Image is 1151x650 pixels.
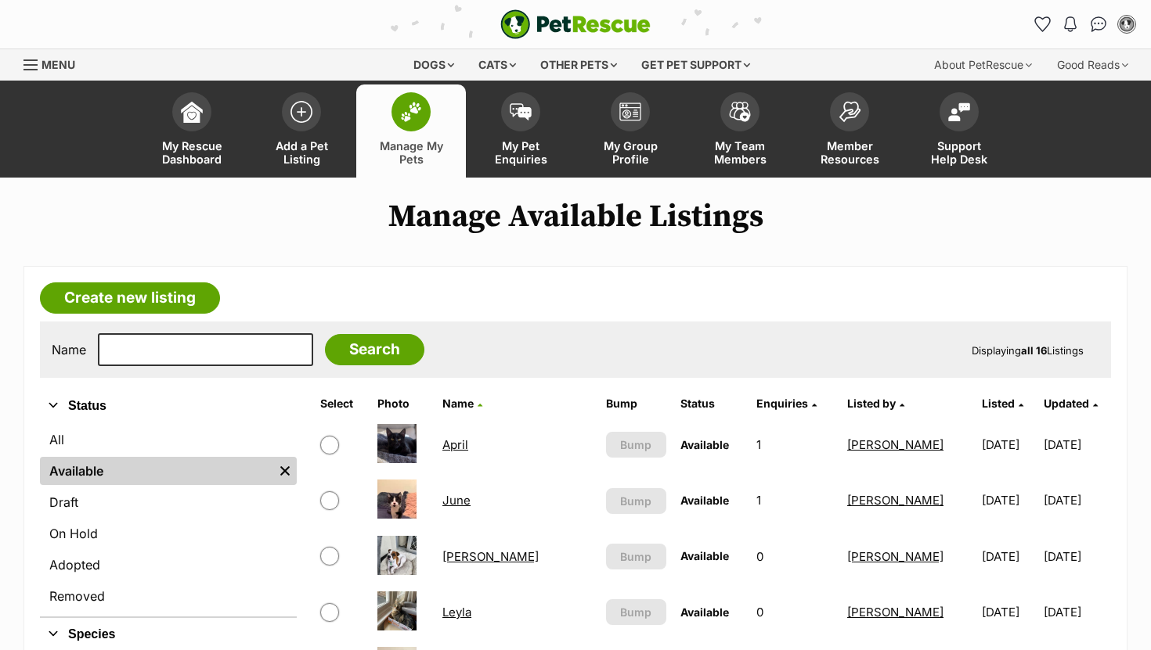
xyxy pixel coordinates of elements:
[595,139,666,166] span: My Group Profile
[40,624,297,645] button: Species
[948,102,970,121] img: help-desk-icon-fdf02630f3aa405de69fd3d07c3f3aa587a6932b1a1747fa1d2bba05be0121f9.svg
[982,397,1015,410] span: Listed
[630,49,761,81] div: Get pet support
[500,9,651,39] img: logo-e224e6f780fb5917bec1dbf3a21bbac754714ae5b6737aabdf751b685950b380.svg
[1058,12,1083,37] button: Notifications
[247,84,356,178] a: Add a Pet Listing
[40,457,273,485] a: Available
[976,530,1041,584] td: [DATE]
[972,344,1084,357] span: Displaying Listings
[620,604,651,620] span: Bump
[290,101,312,123] img: add-pet-listing-icon-0afa8454b4691262ce3f59096e99ab1cd57d4a30225e0717b998d2c9b9846f56.svg
[157,139,227,166] span: My Rescue Dashboard
[750,473,839,527] td: 1
[500,9,651,39] a: PetRescue
[40,426,297,454] a: All
[40,422,297,616] div: Status
[620,436,651,453] span: Bump
[750,530,839,584] td: 0
[442,397,482,410] a: Name
[314,391,370,416] th: Select
[466,84,575,178] a: My Pet Enquiries
[266,139,337,166] span: Add a Pet Listing
[924,139,994,166] span: Support Help Desk
[485,139,556,166] span: My Pet Enquiries
[1044,585,1110,639] td: [DATE]
[674,391,749,416] th: Status
[1030,12,1139,37] ul: Account quick links
[847,549,944,564] a: [PERSON_NAME]
[23,49,86,77] a: Menu
[1044,397,1089,410] span: Updated
[40,582,297,610] a: Removed
[750,418,839,472] td: 1
[137,84,247,178] a: My Rescue Dashboard
[442,437,468,452] a: April
[847,397,896,410] span: Listed by
[442,549,539,564] a: [PERSON_NAME]
[1044,397,1098,410] a: Updated
[705,139,775,166] span: My Team Members
[904,84,1014,178] a: Support Help Desk
[400,102,422,122] img: manage-my-pets-icon-02211641906a0b7f246fdf0571729dbe1e7629f14944591b6c1af311fb30b64b.svg
[1030,12,1055,37] a: Favourites
[575,84,685,178] a: My Group Profile
[402,49,465,81] div: Dogs
[680,605,729,619] span: Available
[847,493,944,508] a: [PERSON_NAME]
[976,585,1041,639] td: [DATE]
[1044,530,1110,584] td: [DATE]
[510,103,532,120] img: pet-enquiries-icon-7e3ad2cf08bfb03b45e93fb7055b45f3efa6380592205ae92323e6603595dc1f.svg
[680,549,729,562] span: Available
[1086,12,1111,37] a: Conversations
[40,519,297,548] a: On Hold
[1044,418,1110,472] td: [DATE]
[619,102,641,121] img: group-profile-icon-3fa3cf56718a62981997c0bc7e787c4b2cf8bcc04b72c1350f741eb67cf2f40e.svg
[41,58,75,71] span: Menu
[273,457,297,485] a: Remove filter
[356,84,466,178] a: Manage My Pets
[756,397,808,410] span: translation missing: en.admin.listings.index.attributes.enquiries
[1044,473,1110,527] td: [DATE]
[814,139,885,166] span: Member Resources
[325,334,424,365] input: Search
[750,585,839,639] td: 0
[1091,16,1107,32] img: chat-41dd97257d64d25036548639549fe6c8038ab92f7586957e7f3b1b290dea8141.svg
[600,391,673,416] th: Bump
[606,544,666,569] button: Bump
[756,397,817,410] a: Enquiries
[620,493,651,509] span: Bump
[620,548,651,565] span: Bump
[1114,12,1139,37] button: My account
[982,397,1023,410] a: Listed
[467,49,527,81] div: Cats
[680,438,729,451] span: Available
[371,391,435,416] th: Photo
[1064,16,1077,32] img: notifications-46538b983faf8c2785f20acdc204bb7945ddae34d4c08c2a6579f10ce5e182be.svg
[181,101,203,123] img: dashboard-icon-eb2f2d2d3e046f16d808141f083e7271f6b2e854fb5c12c21221c1fb7104beca.svg
[976,473,1041,527] td: [DATE]
[40,282,220,314] a: Create new listing
[376,139,446,166] span: Manage My Pets
[1119,16,1135,32] img: Aimee Paltridge profile pic
[795,84,904,178] a: Member Resources
[847,397,904,410] a: Listed by
[839,101,861,122] img: member-resources-icon-8e73f808a243e03378d46382f2149f9095a855e16c252ad45f914b54edf8863c.svg
[442,493,471,508] a: June
[685,84,795,178] a: My Team Members
[442,397,474,410] span: Name
[1046,49,1139,81] div: Good Reads
[847,605,944,619] a: [PERSON_NAME]
[442,605,471,619] a: Leyla
[40,488,297,516] a: Draft
[729,102,751,122] img: team-members-icon-5396bd8760b3fe7c0b43da4ab00e1e3bb1a5d9ba89233759b79545d2d3fc5d0d.svg
[52,343,86,357] label: Name
[680,494,729,507] span: Available
[976,418,1041,472] td: [DATE]
[923,49,1043,81] div: About PetRescue
[606,488,666,514] button: Bump
[1021,344,1047,357] strong: all 16
[847,437,944,452] a: [PERSON_NAME]
[40,551,297,579] a: Adopted
[40,396,297,416] button: Status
